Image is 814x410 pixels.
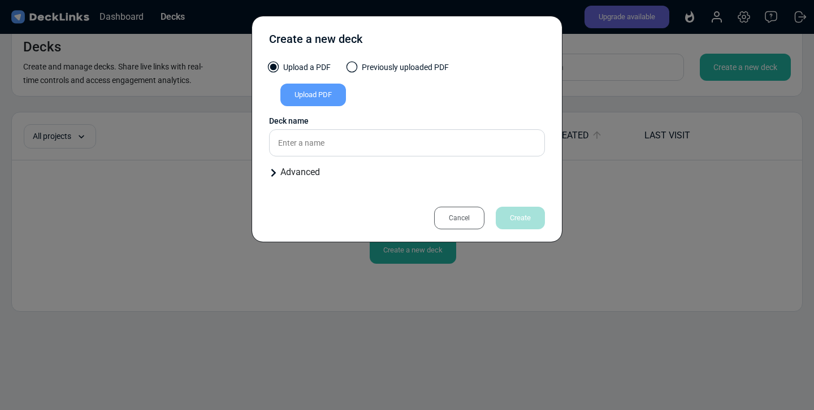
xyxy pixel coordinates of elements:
div: Create a new deck [269,30,362,53]
div: Deck name [269,115,545,127]
div: Upload PDF [280,84,346,106]
input: Enter a name [269,129,545,156]
div: Advanced [269,165,545,179]
label: Upload a PDF [269,62,331,79]
div: Cancel [434,207,484,229]
label: Previously uploaded PDF [348,62,449,79]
